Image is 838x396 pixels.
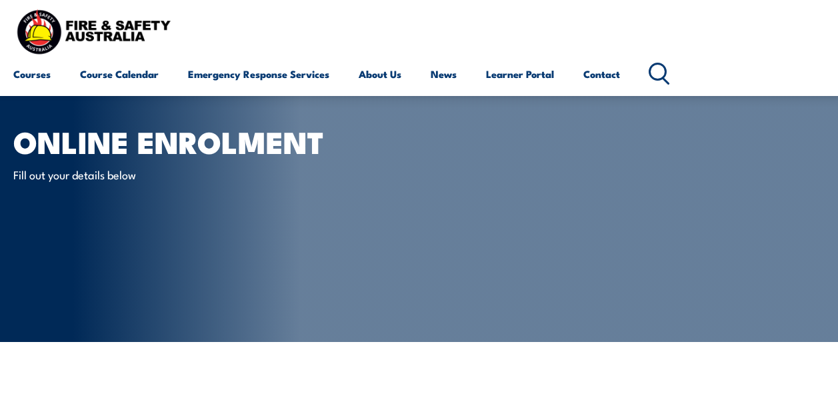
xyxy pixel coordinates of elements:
[486,58,554,90] a: Learner Portal
[359,58,401,90] a: About Us
[13,58,51,90] a: Courses
[583,58,620,90] a: Contact
[13,128,343,154] h1: Online Enrolment
[188,58,329,90] a: Emergency Response Services
[80,58,159,90] a: Course Calendar
[13,167,257,182] p: Fill out your details below
[431,58,457,90] a: News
